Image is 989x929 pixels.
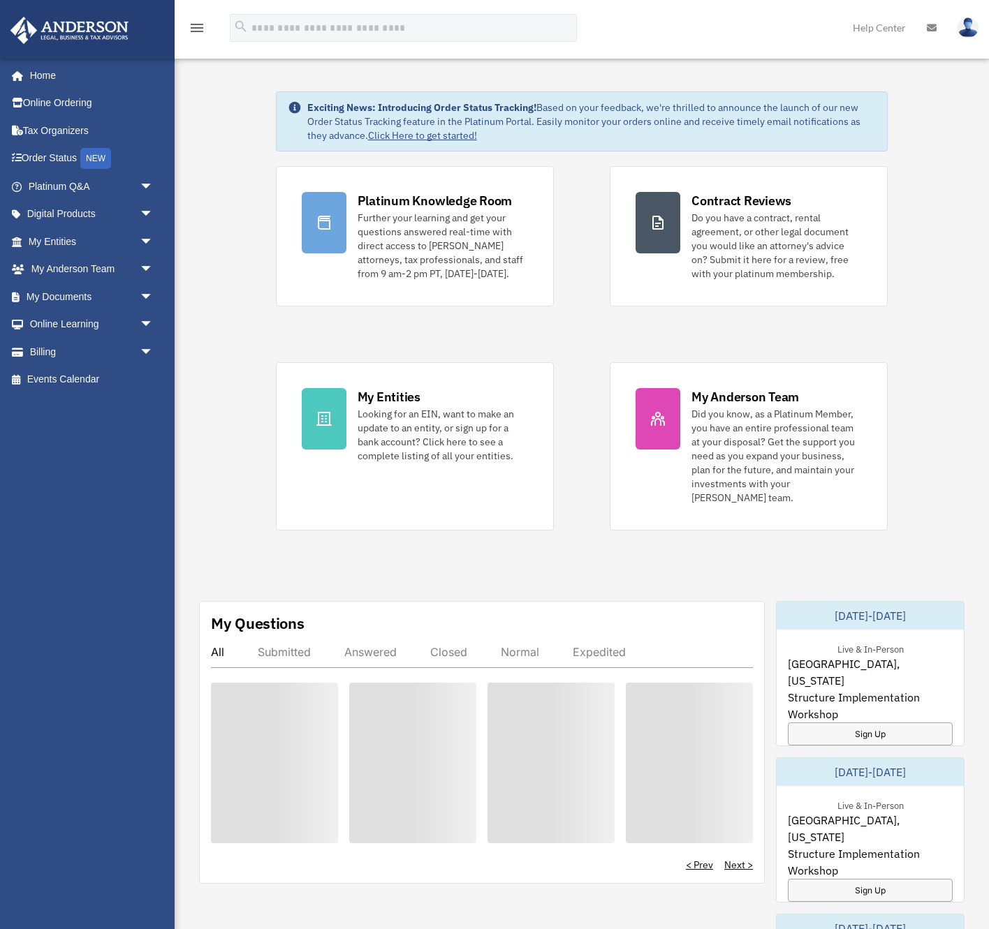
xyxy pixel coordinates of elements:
[344,645,397,659] div: Answered
[724,858,753,872] a: Next >
[788,845,953,879] span: Structure Implementation Workshop
[10,366,175,394] a: Events Calendar
[788,879,953,902] a: Sign Up
[307,101,877,142] div: Based on your feedback, we're thrilled to announce the launch of our new Order Status Tracking fe...
[211,613,305,634] div: My Questions
[691,407,862,505] div: Did you know, as a Platinum Member, you have an entire professional team at your disposal? Get th...
[80,148,111,169] div: NEW
[788,812,953,845] span: [GEOGRAPHIC_DATA], [US_STATE]
[358,407,528,463] div: Looking for an EIN, want to make an update to an entity, or sign up for a bank account? Click her...
[189,24,205,36] a: menu
[368,129,477,142] a: Click Here to get started!
[211,645,224,659] div: All
[826,641,915,655] div: Live & In-Person
[610,362,888,530] a: My Anderson Team Did you know, as a Platinum Member, you have an entire professional team at your...
[276,166,554,306] a: Platinum Knowledge Room Further your learning and get your questions answered real-time with dire...
[777,602,964,630] div: [DATE]-[DATE]
[6,17,133,44] img: Anderson Advisors Platinum Portal
[10,228,175,255] a: My Entitiesarrow_drop_down
[10,61,168,89] a: Home
[10,311,175,339] a: Online Learningarrow_drop_down
[430,645,467,659] div: Closed
[140,172,168,201] span: arrow_drop_down
[140,228,168,256] span: arrow_drop_down
[686,858,713,872] a: < Prev
[189,20,205,36] i: menu
[10,172,175,200] a: Platinum Q&Aarrow_drop_down
[10,144,175,173] a: Order StatusNEW
[307,101,536,114] strong: Exciting News: Introducing Order Status Tracking!
[691,388,799,406] div: My Anderson Team
[140,338,168,366] span: arrow_drop_down
[958,17,979,38] img: User Pic
[826,797,915,812] div: Live & In-Person
[691,192,791,209] div: Contract Reviews
[10,117,175,144] a: Tax Organizers
[10,89,175,117] a: Online Ordering
[140,311,168,339] span: arrow_drop_down
[140,283,168,311] span: arrow_drop_down
[10,283,175,311] a: My Documentsarrow_drop_down
[573,645,626,659] div: Expedited
[501,645,539,659] div: Normal
[691,211,862,281] div: Do you have a contract, rental agreement, or other legal document you would like an attorney's ad...
[358,211,528,281] div: Further your learning and get your questions answered real-time with direct access to [PERSON_NAM...
[10,200,175,228] a: Digital Productsarrow_drop_down
[788,689,953,722] span: Structure Implementation Workshop
[777,758,964,786] div: [DATE]-[DATE]
[358,388,420,406] div: My Entities
[610,166,888,306] a: Contract Reviews Do you have a contract, rental agreement, or other legal document you would like...
[788,722,953,745] a: Sign Up
[140,200,168,229] span: arrow_drop_down
[258,645,311,659] div: Submitted
[276,362,554,530] a: My Entities Looking for an EIN, want to make an update to an entity, or sign up for a bank accoun...
[10,338,175,366] a: Billingarrow_drop_down
[788,655,953,689] span: [GEOGRAPHIC_DATA], [US_STATE]
[358,192,513,209] div: Platinum Knowledge Room
[233,19,249,34] i: search
[140,255,168,284] span: arrow_drop_down
[10,255,175,283] a: My Anderson Teamarrow_drop_down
